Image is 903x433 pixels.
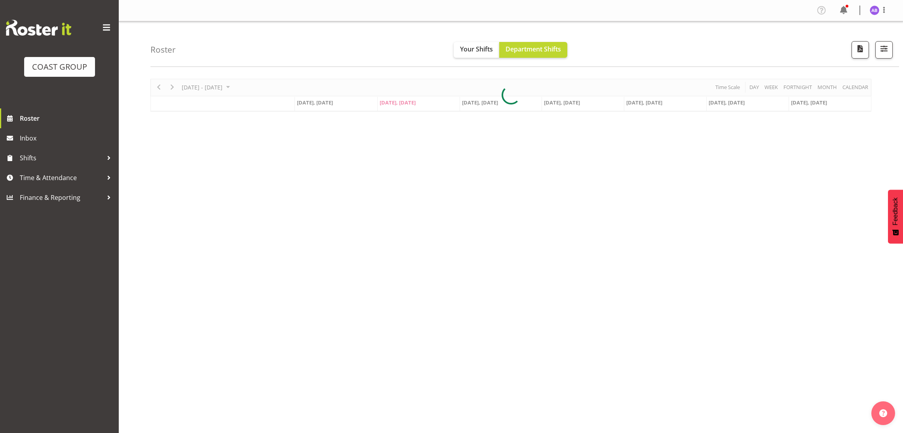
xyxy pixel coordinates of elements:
[150,45,176,54] h4: Roster
[20,132,115,144] span: Inbox
[892,198,899,225] span: Feedback
[20,112,115,124] span: Roster
[875,41,893,59] button: Filter Shifts
[506,45,561,53] span: Department Shifts
[888,190,903,243] button: Feedback - Show survey
[32,61,87,73] div: COAST GROUP
[499,42,567,58] button: Department Shifts
[20,192,103,203] span: Finance & Reporting
[852,41,869,59] button: Download a PDF of the roster according to the set date range.
[20,152,103,164] span: Shifts
[454,42,499,58] button: Your Shifts
[20,172,103,184] span: Time & Attendance
[6,20,71,36] img: Rosterit website logo
[879,409,887,417] img: help-xxl-2.png
[460,45,493,53] span: Your Shifts
[870,6,879,15] img: amy-buchanan3142.jpg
